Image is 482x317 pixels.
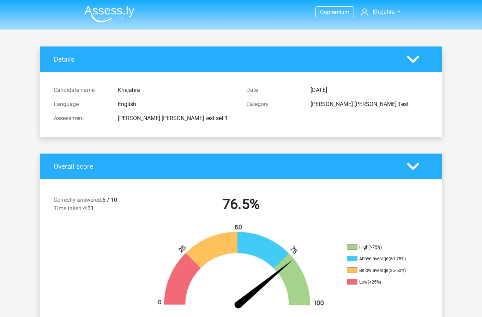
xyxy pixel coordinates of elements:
div: Date [241,86,305,94]
div: Category [241,100,305,108]
img: Assessly [84,6,134,22]
li: Low [347,279,417,285]
li: Above average [347,256,417,262]
li: High [347,244,417,250]
div: (>75%) [368,244,382,250]
div: 6 / 10 4:31 [48,196,145,216]
h4: Details [54,55,396,63]
a: Gopremium [316,7,354,17]
span: Go [320,9,327,15]
img: 77.f5bf38bee179.png [146,224,336,312]
div: [PERSON_NAME] [PERSON_NAME] test set 1 [113,114,241,123]
span: premium [327,9,349,15]
div: [PERSON_NAME] [PERSON_NAME] Test [305,100,434,108]
li: Below average [347,267,417,274]
span: Khejahra [373,8,395,15]
div: Language [48,100,113,108]
div: Candidate name [48,86,113,94]
div: (<25%) [368,279,381,285]
div: Assessment [48,114,113,123]
div: English [113,100,241,108]
h2: 76.5% [150,196,332,213]
a: Khejahra [358,8,403,16]
div: [DATE] [305,86,434,94]
h4: Overall score [54,162,396,170]
div: (50-75%) [388,256,406,261]
span: Correctly answered: [54,197,102,203]
span: Time taken: [54,205,83,212]
div: Khejahra [113,86,241,94]
div: (25-50%) [388,268,406,273]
